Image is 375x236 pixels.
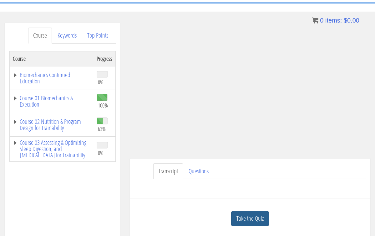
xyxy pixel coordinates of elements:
[13,95,90,108] a: Course 01 Biomechanics & Execution
[344,17,347,24] span: $
[98,149,104,156] span: 0%
[320,17,323,24] span: 0
[94,51,116,66] th: Progress
[13,72,90,84] a: Biomechanics Continued Education
[10,51,94,66] th: Course
[13,118,90,131] a: Course 02 Nutrition & Program Design for Trainability
[98,125,106,132] span: 63%
[312,17,359,24] a: 0 items: $0.00
[98,79,104,86] span: 0%
[153,163,183,179] a: Transcript
[325,17,342,24] span: items:
[184,163,214,179] a: Questions
[13,139,90,158] a: Course 03 Assessing & Optimizing Sleep Digestion, and [MEDICAL_DATA] for Trainability
[53,28,82,44] a: Keywords
[98,102,108,109] span: 100%
[312,17,318,24] img: icon11.png
[231,211,269,226] a: Take the Quiz
[344,17,359,24] bdi: 0.00
[28,28,52,44] a: Course
[82,28,113,44] a: Top Points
